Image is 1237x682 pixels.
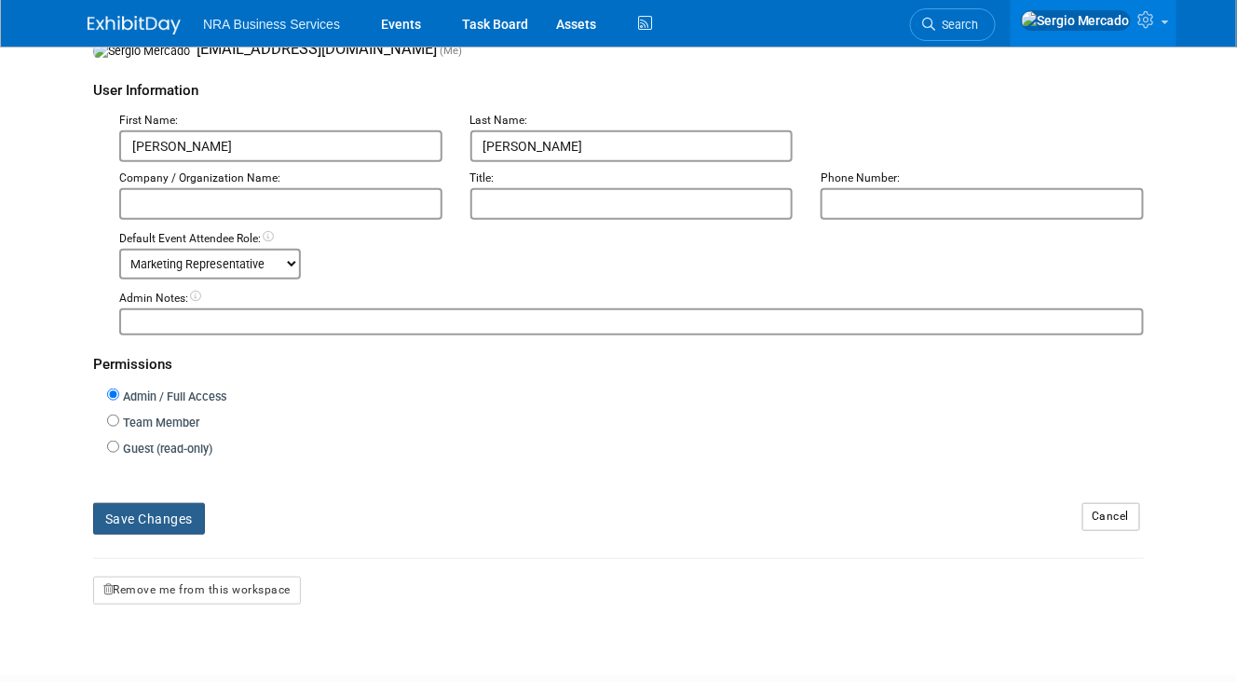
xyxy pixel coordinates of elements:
div: User Information [93,61,1144,111]
div: Permissions [93,335,1144,385]
div: Last Name: [470,113,794,130]
span: Search [935,18,978,32]
div: Admin Notes: [119,291,1144,307]
img: ExhibitDay [88,16,181,34]
label: Team Member [119,415,199,432]
button: Remove me from this workspace [93,577,301,605]
a: Cancel [1082,503,1140,531]
a: Search [910,8,996,41]
img: Sergio Mercado [1021,10,1131,31]
button: Save Changes [93,503,205,535]
div: First Name: [119,113,442,130]
div: Default Event Attendee Role: [119,231,1144,248]
img: Sergio Mercado [93,43,190,61]
span: (Me) [440,44,462,57]
div: Company / Organization Name: [119,170,442,187]
div: Phone Number: [821,170,1144,187]
div: Title: [470,170,794,187]
span: [EMAIL_ADDRESS][DOMAIN_NAME] [197,40,437,58]
label: Admin / Full Access [119,389,226,406]
label: Guest (read-only) [119,441,212,458]
span: NRA Business Services [203,17,340,32]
